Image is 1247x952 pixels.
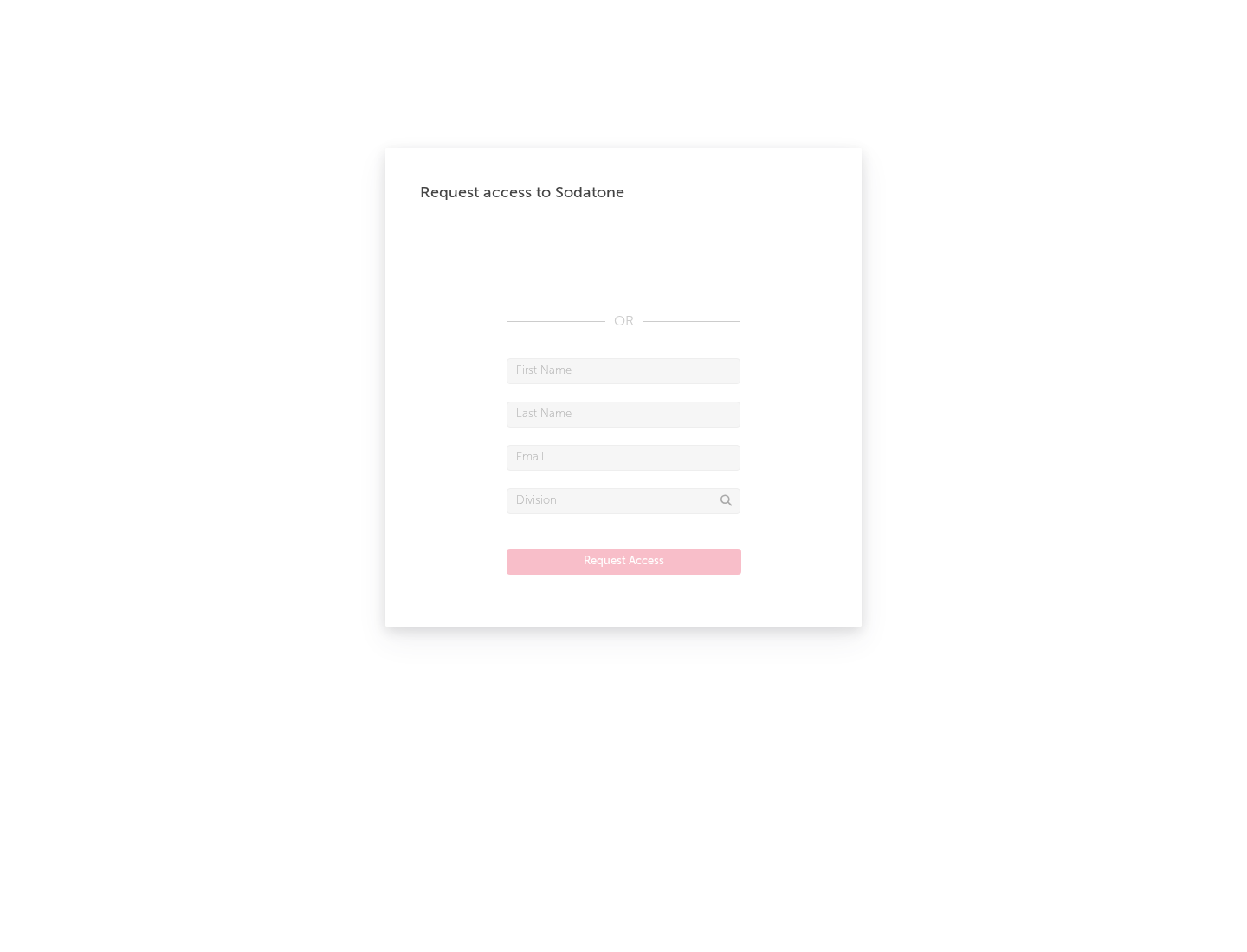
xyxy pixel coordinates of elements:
div: OR [507,312,740,332]
input: Email [507,445,740,471]
input: First Name [507,358,740,384]
button: Request Access [507,549,741,575]
input: Last Name [507,402,740,428]
input: Division [507,488,740,514]
div: Request access to Sodatone [420,183,827,203]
